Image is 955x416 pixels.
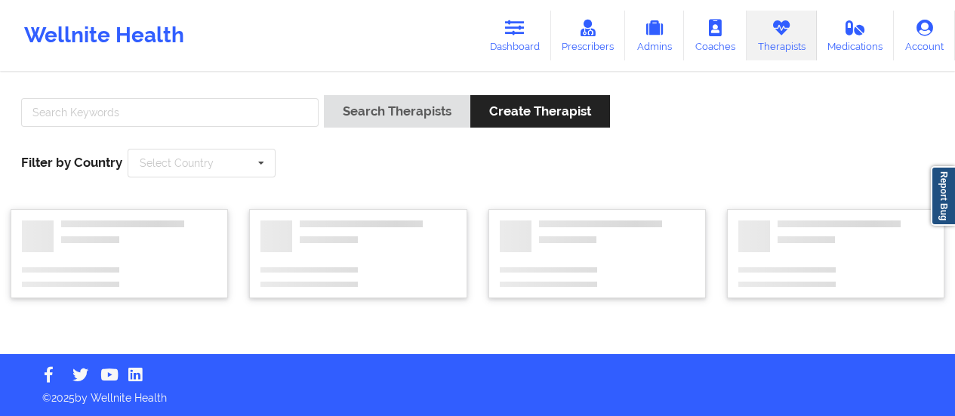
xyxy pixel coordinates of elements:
a: Therapists [747,11,817,60]
a: Admins [625,11,684,60]
a: Dashboard [479,11,551,60]
a: Account [894,11,955,60]
div: Select Country [140,158,214,168]
button: Search Therapists [324,95,470,128]
a: Prescribers [551,11,626,60]
span: Filter by Country [21,155,122,170]
p: © 2025 by Wellnite Health [32,380,923,405]
a: Report Bug [931,166,955,226]
input: Search Keywords [21,98,319,127]
button: Create Therapist [470,95,610,128]
a: Coaches [684,11,747,60]
a: Medications [817,11,895,60]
